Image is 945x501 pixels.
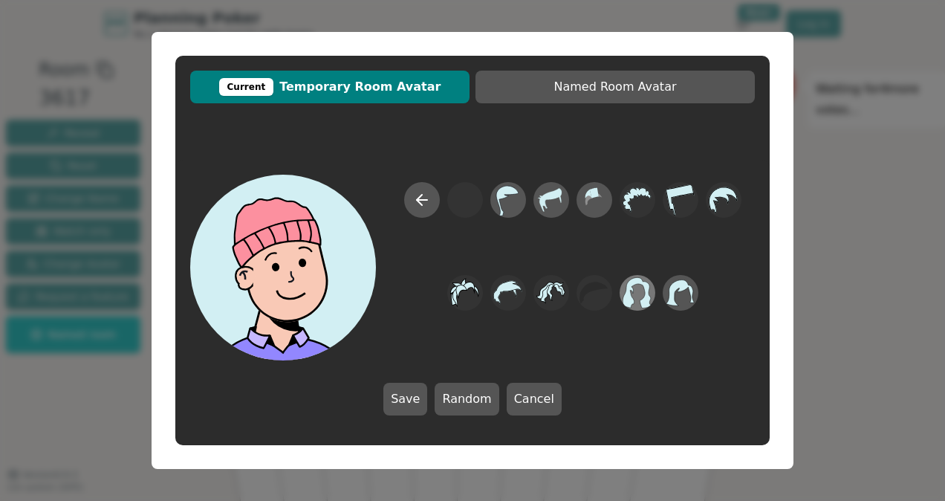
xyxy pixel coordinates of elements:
button: Named Room Avatar [475,71,755,103]
span: Named Room Avatar [483,78,747,96]
button: CurrentTemporary Room Avatar [190,71,470,103]
button: Save [383,383,427,416]
div: Current [219,78,274,96]
span: Temporary Room Avatar [198,78,462,96]
button: Cancel [507,383,562,416]
button: Random [435,383,499,416]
